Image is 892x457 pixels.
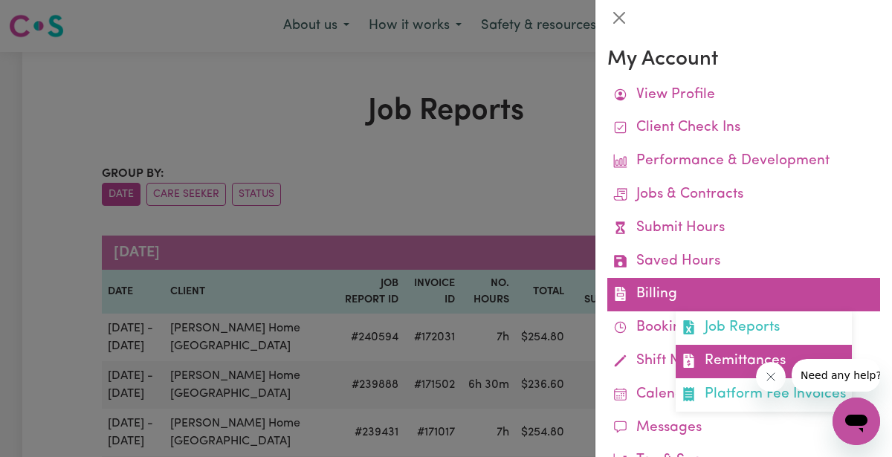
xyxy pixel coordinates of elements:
h3: My Account [607,48,880,73]
a: View Profile [607,79,880,112]
a: Performance & Development [607,145,880,178]
a: Job Reports [676,311,852,345]
iframe: Botón para iniciar la ventana de mensajería [833,398,880,445]
a: Saved Hours [607,245,880,279]
a: Messages [607,412,880,445]
a: Platform Fee Invoices [676,378,852,412]
a: Calendar [607,378,880,412]
a: Shift Notes [607,345,880,378]
a: Jobs & Contracts [607,178,880,212]
button: Close [607,6,631,30]
a: Submit Hours [607,212,880,245]
a: Bookings [607,311,880,345]
a: BillingJob ReportsRemittancesPlatform Fee Invoices [607,278,880,311]
iframe: Cerrar mensaje [756,362,786,392]
iframe: Mensaje de la compañía [792,359,880,392]
span: Need any help? [9,10,90,22]
a: Client Check Ins [607,111,880,145]
a: Remittances [676,345,852,378]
